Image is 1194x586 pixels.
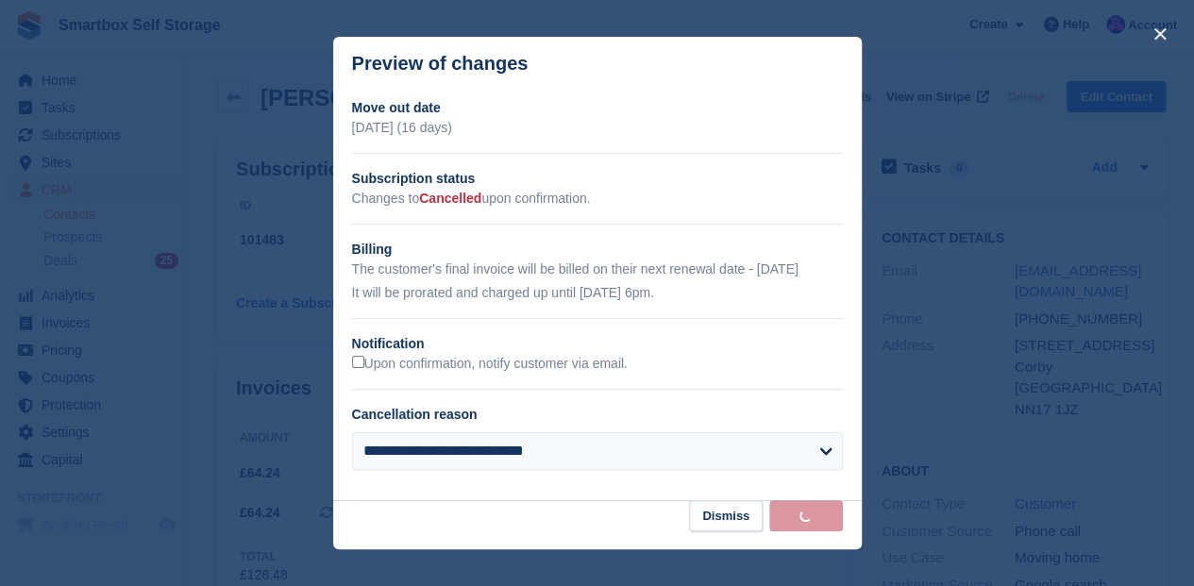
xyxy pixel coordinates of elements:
[352,260,843,279] p: The customer's final invoice will be billed on their next renewal date - [DATE]
[1145,19,1175,49] button: close
[419,191,481,206] span: Cancelled
[352,53,529,75] p: Preview of changes
[352,356,364,368] input: Upon confirmation, notify customer via email.
[352,334,843,354] h2: Notification
[352,189,843,209] p: Changes to upon confirmation.
[689,500,763,531] button: Dismiss
[352,169,843,189] h2: Subscription status
[352,118,843,138] p: [DATE] (16 days)
[352,356,628,373] label: Upon confirmation, notify customer via email.
[352,240,843,260] h2: Billing
[352,283,843,303] p: It will be prorated and charged up until [DATE] 6pm.
[352,407,478,422] label: Cancellation reason
[352,98,843,118] h2: Move out date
